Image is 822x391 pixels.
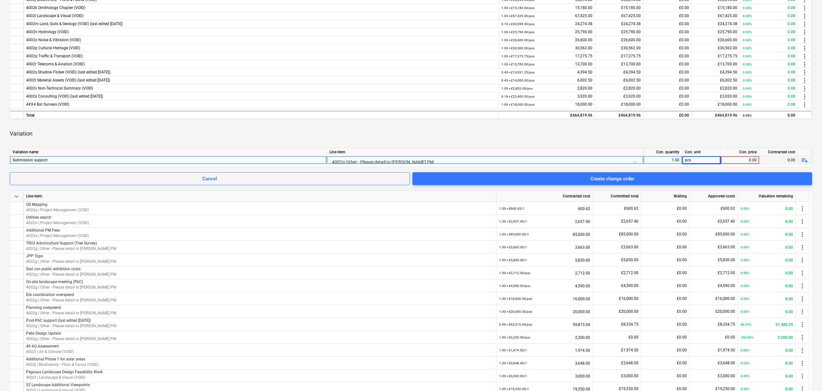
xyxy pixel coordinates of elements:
small: 0.00% [743,22,752,26]
div: 4XX4 Bat Surveys (VOID) [26,100,496,109]
div: 0.00 [741,357,793,370]
span: £0.00 [677,374,687,378]
div: Contracted cost [496,191,593,202]
span: more_vert [798,334,806,341]
small: 0.18 × £22,400.00 / pcs [501,95,534,98]
span: £2,820.00 [720,86,737,91]
p: Stat con public exhibition costs [26,266,494,272]
span: £0.00 [679,102,689,107]
span: more_vert [798,347,806,354]
small: 0.00% [741,361,750,365]
small: 1.00 × £3,000.00 / 1 [499,374,527,378]
div: 4002p Cultural Heritage (VOID) [26,44,496,52]
div: Approved costs [690,191,738,202]
small: 1.00 × £3,663.00 / 1 [499,245,527,249]
div: £464,819.96 [692,111,740,119]
span: £2,820.00 [623,86,641,91]
div: 4002s Shadow Flicker (VOID) (last edited [DATE]) [26,68,496,76]
div: 0.00 [743,12,795,20]
div: 2,820.00 [501,84,592,92]
small: 1.00 × £2,657.40 / 1 [499,220,527,223]
div: 2,200.00 [499,331,590,344]
span: £19,250.00 [715,386,735,391]
small: 1.00 × £1,974.50 / 1 [499,348,527,352]
small: 0.00% [743,6,752,10]
div: 20,000.00 [499,305,590,318]
span: more_vert [801,36,808,44]
div: 0.00 [743,28,795,36]
small: 0.00% [743,46,752,50]
small: 1.00 × £19,250.00 / 1 [499,387,529,391]
div: 0.00 [743,84,795,92]
div: 3,920.00 [501,92,592,100]
span: more_vert [801,77,808,84]
p: TR33 Arboriculture Support (Tree Survey) [26,241,494,246]
span: keyboard_arrow_down [13,193,20,200]
small: 0.00% [741,387,750,391]
span: £0.00 [677,309,687,314]
div: 600.62 [499,202,590,215]
span: £0.00 [677,219,687,224]
small: 0.00% [741,258,750,262]
small: 0.72 × £33,699.50 / pcs [501,22,534,26]
span: more_vert [801,28,808,36]
div: 4002x Consulting (VOID) (last edited [DATE]) [26,92,496,100]
div: 0.00 [743,44,795,52]
span: £8,334.75 [718,322,735,327]
div: 30,562.00 [501,44,592,52]
span: £0.00 [677,283,687,288]
span: more_vert [801,69,808,76]
span: £15,180.00 [718,5,737,10]
span: £3,000.00 [718,374,735,378]
div: 6,002.50 [501,76,592,84]
div: 2,712.00 [499,266,590,280]
div: Create change order [591,175,634,183]
div: 16,000.00 [499,292,590,305]
p: Additional PM Fees [26,228,494,233]
small: 0.00% [743,95,752,98]
div: Variation name [10,148,327,156]
span: more_vert [798,359,806,367]
div: Con. unit [682,148,721,156]
small: 0.00% [743,87,752,90]
div: 0.00 [741,202,793,215]
small: 1.00 × £3,648.00 / 1 [499,361,527,365]
span: more_vert [801,44,808,52]
p: 49 AQ Assessment [26,344,494,349]
button: Cancel [10,172,410,185]
small: 1.00 × £85,000.00 / 1 [499,233,529,236]
p: 52 Landscape Additional Viewpoints [26,382,494,388]
div: 0.00 [741,279,793,292]
small: 0.00% [743,71,752,74]
div: £0.00 [644,111,692,119]
small: 0.00% [743,103,752,106]
span: more_vert [801,4,808,12]
small: 0.00% [743,79,752,82]
div: 0.00 [743,68,795,76]
span: £25,790.00 [718,30,737,34]
span: £0.00 [677,361,687,365]
span: £25,790.00 [621,30,641,34]
span: £4,590.00 [718,283,735,288]
span: £18,000.00 [718,102,737,107]
span: £600.62 [624,206,638,211]
div: 0.00 [743,92,795,100]
small: 1.00 × £20,000.00 / pcs [499,310,532,313]
span: £2,657.40 [718,219,735,224]
span: £17,275.75 [718,54,737,58]
span: more_vert [801,20,808,28]
span: £3,920.00 [623,94,641,99]
small: 0.00% [743,14,752,18]
div: 0.00 [741,253,793,267]
span: more_vert [801,93,808,100]
span: more_vert [801,52,808,60]
div: 0.00 [743,76,795,84]
div: Waiting [641,191,690,202]
div: 2,657.40 [499,215,590,228]
span: £3,663.00 [621,245,638,249]
div: 1,974.50 [499,344,590,357]
span: £0.00 [725,335,735,339]
span: more_vert [801,61,808,68]
span: £13,700.00 [718,62,737,66]
p: Utilities search [26,215,494,220]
